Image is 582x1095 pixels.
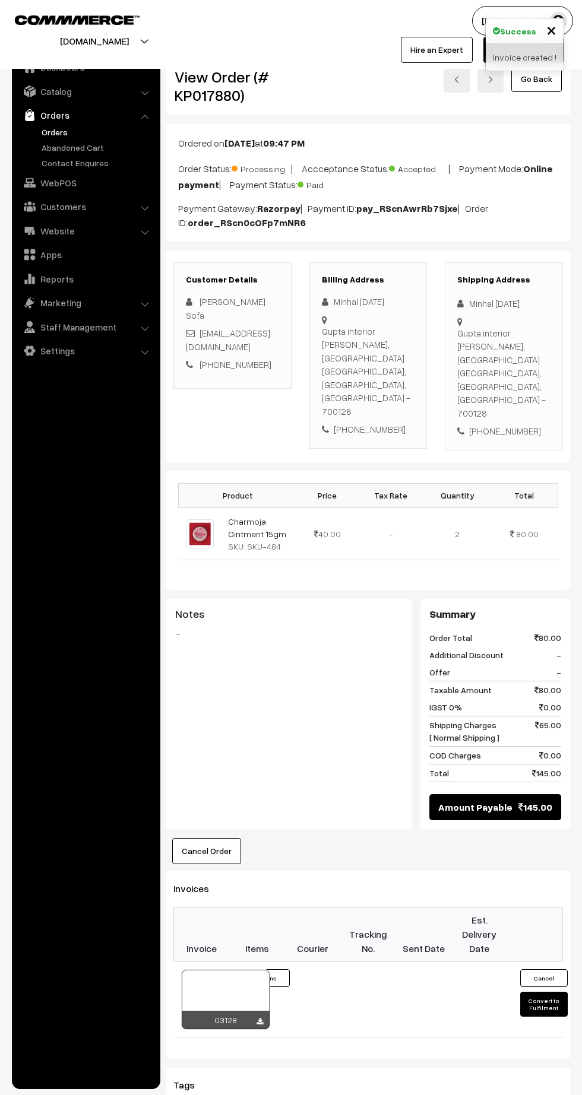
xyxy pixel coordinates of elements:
[228,516,286,539] a: Charmoja Ointment 15gm
[429,649,504,661] span: Additional Discount
[322,275,415,285] h3: Billing Address
[472,6,573,36] button: [PERSON_NAME]
[179,483,298,507] th: Product
[298,483,358,507] th: Price
[457,424,551,438] div: [PHONE_NUMBER]
[520,969,568,987] button: Cancel
[546,21,556,39] button: Close
[429,608,561,621] h3: Summary
[455,529,460,539] span: 2
[438,800,513,814] span: Amount Payable
[18,26,170,56] button: [DOMAIN_NAME]
[322,295,415,309] div: Minhal [DATE]
[340,907,396,961] th: Tracking No.
[401,37,473,63] a: Hire an Expert
[358,507,424,560] td: -
[175,626,403,640] blockquote: -
[358,483,424,507] th: Tax Rate
[457,297,551,310] div: Minhal [DATE]
[549,12,567,30] img: user
[188,217,306,228] b: order_RScn0cOFp7mNR6
[172,838,241,864] button: Cancel Order
[175,68,292,104] h2: View Order (# KP017880)
[39,126,156,138] a: Orders
[257,202,301,214] b: Razorpay
[356,202,458,214] b: pay_RScnAwrRb7Sjxe
[229,907,285,961] th: Items
[424,483,491,507] th: Quantity
[429,749,481,761] span: COD Charges
[182,1011,270,1029] div: 03128
[175,608,403,621] h3: Notes
[15,244,156,265] a: Apps
[15,81,156,102] a: Catalog
[483,37,564,63] a: My Subscription
[15,172,156,193] a: WebPOS
[451,907,507,961] th: Est. Delivery Date
[457,275,551,285] h3: Shipping Address
[500,25,536,37] strong: Success
[520,992,568,1017] button: Convert to Fulfilment
[15,268,156,290] a: Reports
[518,800,552,814] span: 145.00
[511,66,562,92] a: Go Back
[322,325,415,418] div: Gupta interior [PERSON_NAME], [GEOGRAPHIC_DATA] [GEOGRAPHIC_DATA], [GEOGRAPHIC_DATA], [GEOGRAPHIC...
[178,160,558,192] p: Order Status: | Accceptance Status: | Payment Mode: | Payment Status:
[429,631,472,644] span: Order Total
[15,220,156,242] a: Website
[15,196,156,217] a: Customers
[39,141,156,154] a: Abandoned Cart
[453,76,460,83] img: left-arrow.png
[487,76,494,83] img: right-arrow.png
[535,719,561,744] span: 65.00
[178,136,558,150] p: Ordered on at
[15,15,140,24] img: COMMMERCE
[15,12,119,26] a: COMMMERCE
[173,883,223,894] span: Invoices
[224,137,255,149] b: [DATE]
[228,540,290,553] div: SKU: SKU-484
[532,767,561,779] span: 145.00
[200,359,271,370] a: [PHONE_NUMBER]
[173,1079,209,1091] span: Tags
[298,176,357,191] span: Paid
[429,701,462,713] span: IGST 0%
[186,328,270,352] a: [EMAIL_ADDRESS][DOMAIN_NAME]
[457,326,551,420] div: Gupta interior [PERSON_NAME], [GEOGRAPHIC_DATA] [GEOGRAPHIC_DATA], [GEOGRAPHIC_DATA], [GEOGRAPHIC...
[174,907,230,961] th: Invoice
[534,631,561,644] span: 80.00
[232,160,291,175] span: Processing
[15,340,156,361] a: Settings
[314,529,341,539] span: 40.00
[429,684,492,696] span: Taxable Amount
[486,44,564,71] div: Invoice created !
[15,292,156,313] a: Marketing
[15,316,156,338] a: Staff Management
[546,18,556,40] span: ×
[429,666,450,678] span: Offer
[516,529,539,539] span: 80.00
[396,907,452,961] th: Sent Date
[186,296,265,320] span: [PERSON_NAME] Sofa
[263,137,305,149] b: 09:47 PM
[429,767,449,779] span: Total
[556,666,561,678] span: -
[389,160,448,175] span: Accepted
[491,483,558,507] th: Total
[534,684,561,696] span: 80.00
[178,201,558,230] p: Payment Gateway: | Payment ID: | Order ID:
[186,275,279,285] h3: Customer Details
[322,423,415,436] div: [PHONE_NUMBER]
[186,519,214,548] img: CHARMOJA.jpg
[539,749,561,761] span: 0.00
[556,649,561,661] span: -
[539,701,561,713] span: 0.00
[429,719,499,744] span: Shipping Charges [ Normal Shipping ]
[39,157,156,169] a: Contact Enquires
[15,104,156,126] a: Orders
[285,907,341,961] th: Courier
